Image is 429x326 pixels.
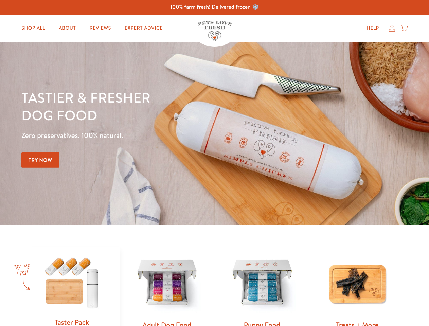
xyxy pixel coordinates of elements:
a: About [53,21,81,35]
a: Expert Advice [119,21,168,35]
a: Help [361,21,385,35]
a: Shop All [16,21,51,35]
a: Reviews [84,21,116,35]
img: Pets Love Fresh [198,21,232,41]
p: Zero preservatives. 100% natural. [21,129,279,142]
a: Try Now [21,152,59,168]
h1: Tastier & fresher dog food [21,89,279,124]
